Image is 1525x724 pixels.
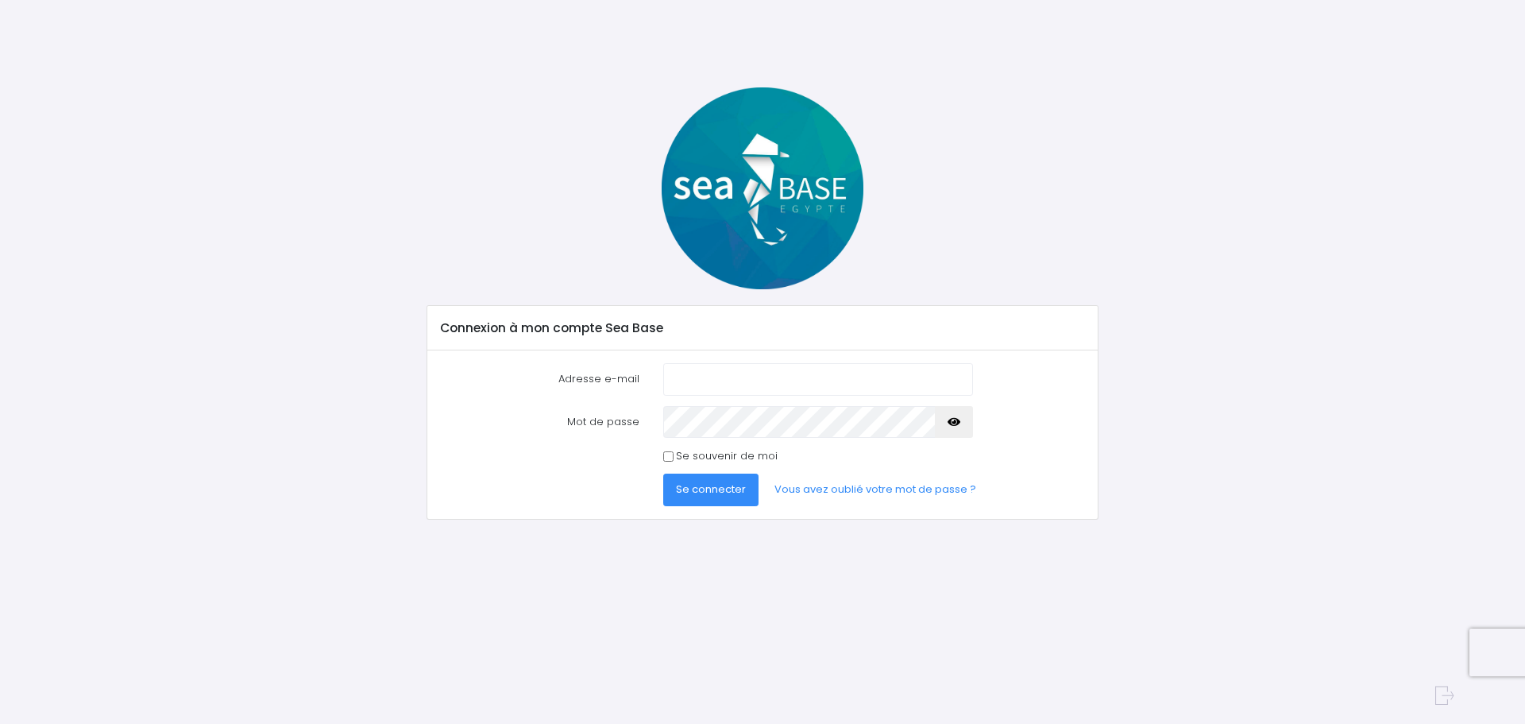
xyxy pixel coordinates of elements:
span: Se connecter [676,482,746,497]
label: Se souvenir de moi [676,448,778,464]
label: Adresse e-mail [429,363,651,395]
a: Vous avez oublié votre mot de passe ? [762,474,989,505]
div: Connexion à mon compte Sea Base [427,306,1097,350]
button: Se connecter [663,474,759,505]
label: Mot de passe [429,406,651,438]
